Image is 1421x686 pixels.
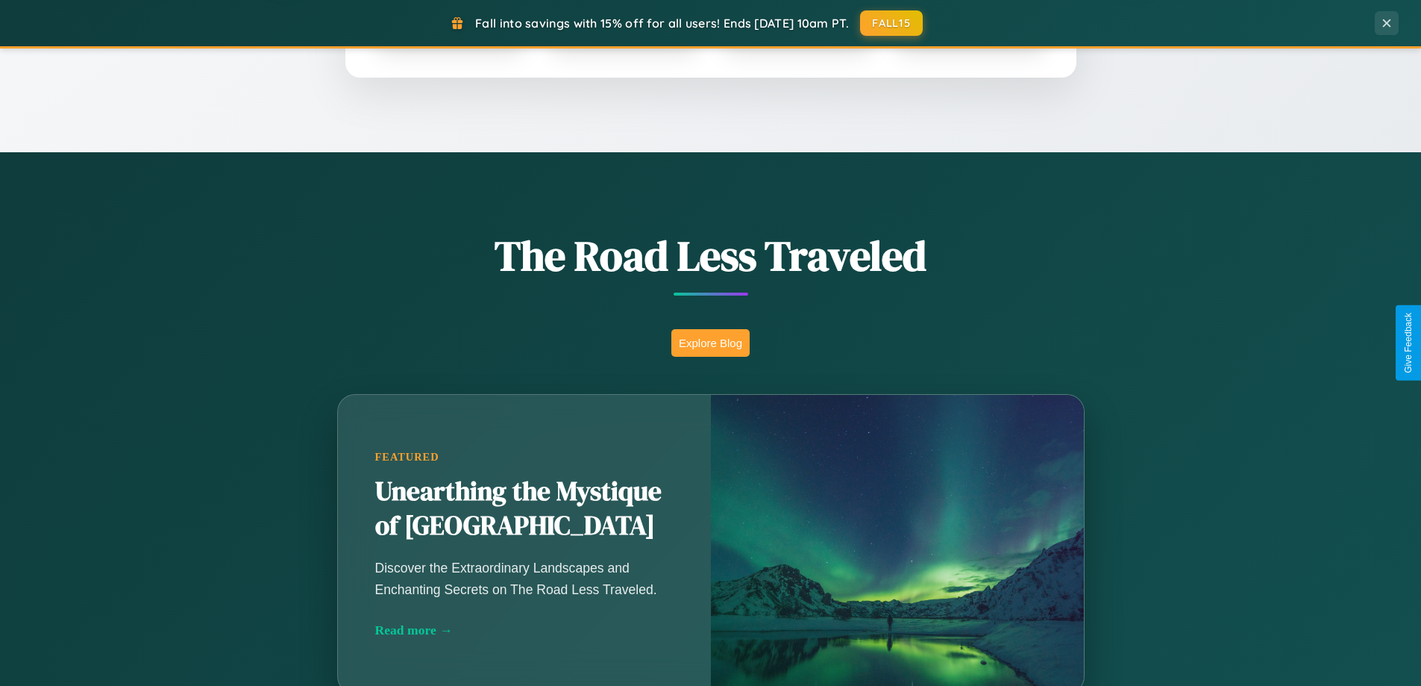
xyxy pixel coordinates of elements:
span: Fall into savings with 15% off for all users! Ends [DATE] 10am PT. [475,16,849,31]
div: Featured [375,451,674,464]
div: Give Feedback [1403,313,1414,373]
button: Explore Blog [671,329,750,357]
div: Read more → [375,623,674,638]
p: Discover the Extraordinary Landscapes and Enchanting Secrets on The Road Less Traveled. [375,558,674,599]
h2: Unearthing the Mystique of [GEOGRAPHIC_DATA] [375,475,674,543]
h1: The Road Less Traveled [263,227,1158,284]
button: FALL15 [860,10,923,36]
